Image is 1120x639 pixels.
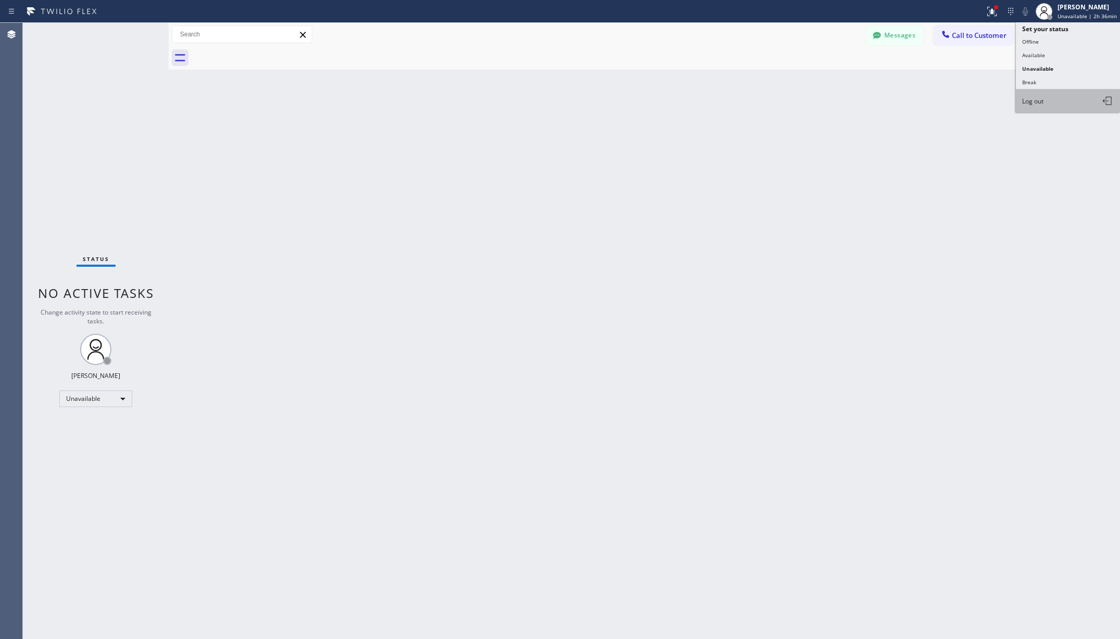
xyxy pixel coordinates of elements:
[1018,4,1033,19] button: Mute
[41,308,151,325] span: Change activity state to start receiving tasks.
[1058,12,1117,20] span: Unavailable | 2h 36min
[71,371,120,380] div: [PERSON_NAME]
[1058,3,1117,11] div: [PERSON_NAME]
[172,26,312,43] input: Search
[83,255,109,263] span: Status
[952,31,1007,40] span: Call to Customer
[38,284,154,302] span: No active tasks
[866,25,923,45] button: Messages
[59,390,132,407] div: Unavailable
[934,25,1013,45] button: Call to Customer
